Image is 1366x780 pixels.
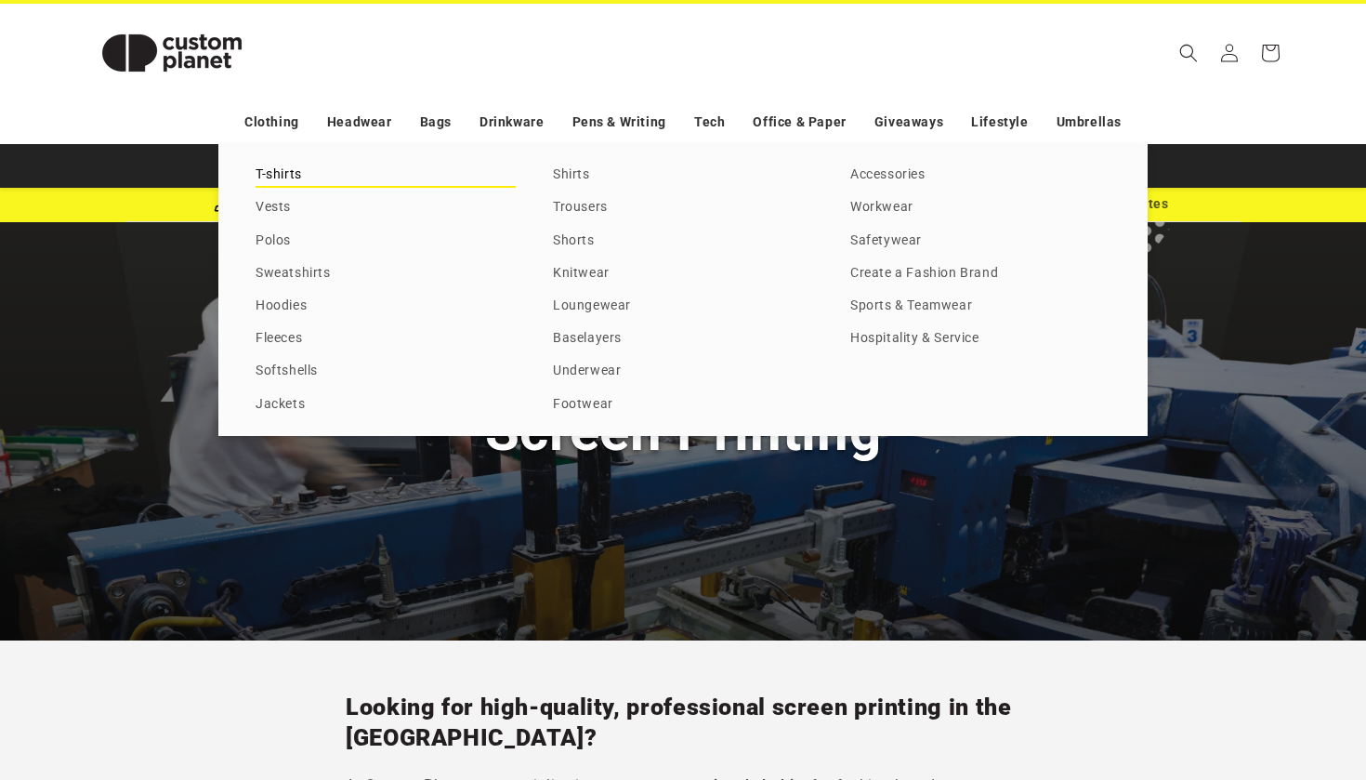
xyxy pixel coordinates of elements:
a: Softshells [256,359,516,384]
a: Headwear [327,106,392,139]
a: Trousers [553,195,813,220]
a: Knitwear [553,261,813,286]
a: Accessories [850,163,1110,188]
a: Sports & Teamwear [850,294,1110,319]
a: Baselayers [553,326,813,351]
a: Shorts [553,229,813,254]
a: Vests [256,195,516,220]
a: Hospitality & Service [850,326,1110,351]
a: Bags [420,106,452,139]
a: Hoodies [256,294,516,319]
a: Pens & Writing [572,106,666,139]
a: Sweatshirts [256,261,516,286]
a: Create a Fashion Brand [850,261,1110,286]
img: Custom Planet [79,11,265,95]
a: Giveaways [874,106,943,139]
a: Umbrellas [1057,106,1122,139]
a: Loungewear [553,294,813,319]
a: Polos [256,229,516,254]
a: Fleeces [256,326,516,351]
a: Custom Planet [72,4,272,101]
h2: Looking for high-quality, professional screen printing in the [GEOGRAPHIC_DATA]? [346,693,1020,753]
a: Safetywear [850,229,1110,254]
a: Underwear [553,359,813,384]
a: Office & Paper [753,106,846,139]
a: Drinkware [479,106,544,139]
a: Shirts [553,163,813,188]
a: Jackets [256,392,516,417]
a: Workwear [850,195,1110,220]
iframe: Chat Widget [1047,579,1366,780]
summary: Search [1168,33,1209,73]
a: Lifestyle [971,106,1028,139]
a: Clothing [244,106,299,139]
a: Footwear [553,392,813,417]
a: T-shirts [256,163,516,188]
a: Tech [694,106,725,139]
